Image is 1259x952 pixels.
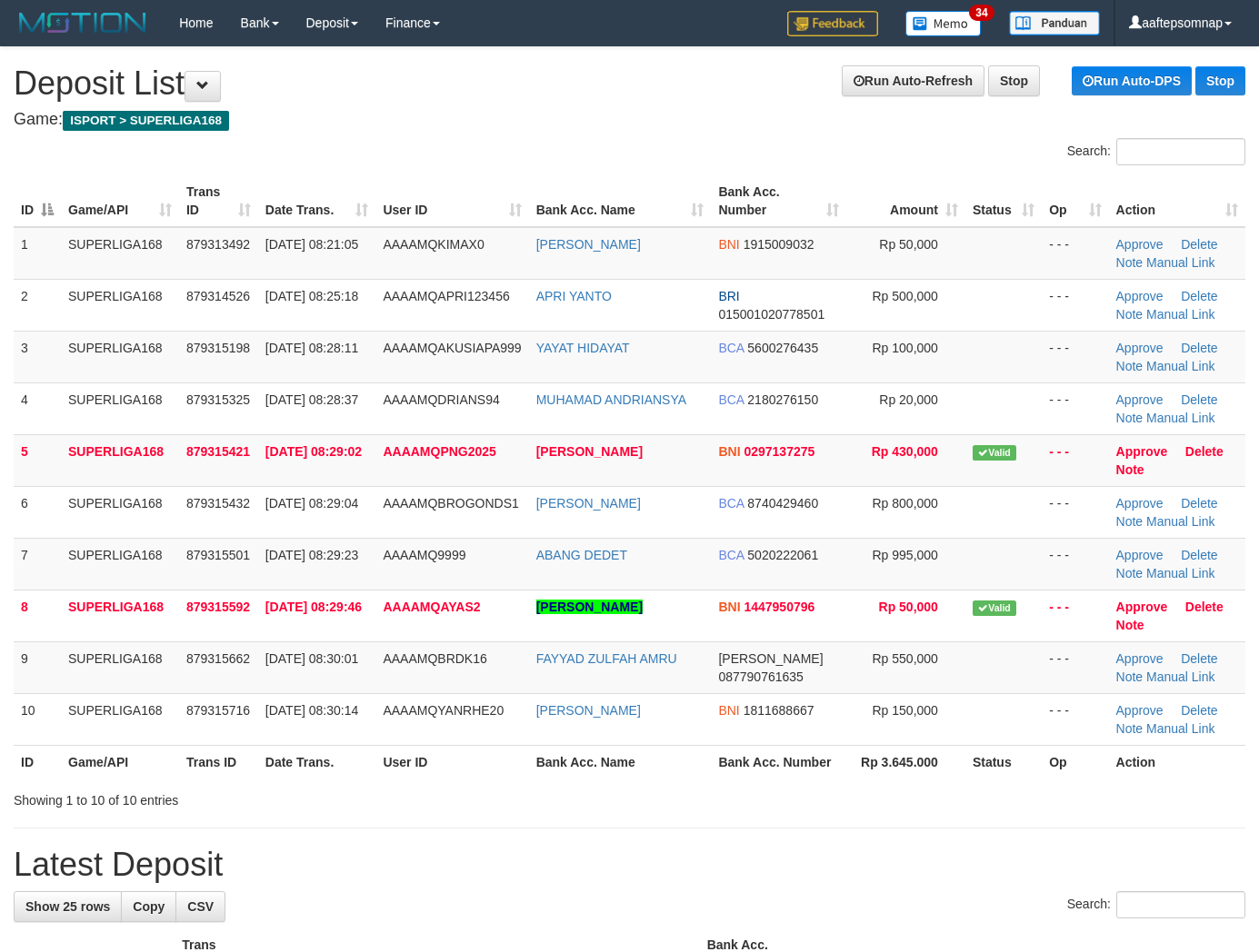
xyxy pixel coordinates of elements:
[265,496,358,511] span: [DATE] 08:29:04
[14,227,61,280] td: 1
[536,548,627,562] a: ABANG DEDET
[718,392,744,407] span: BCA
[383,651,486,666] span: AAAAMQBRDK16
[1116,237,1164,252] a: Approve
[186,600,250,614] span: 879315592
[61,693,179,745] td: SUPERLIGA168
[1042,175,1108,227] th: Op: activate to sort column ascending
[265,703,358,718] span: [DATE] 08:30:14
[969,5,994,21] span: 34
[14,590,61,641] td: 8
[905,11,982,36] img: Button%20Memo.svg
[186,237,250,252] span: 879313492
[133,899,165,914] span: Copy
[1042,434,1108,486] td: - - -
[879,600,938,614] span: Rp 50,000
[842,65,984,96] a: Run Auto-Refresh
[14,847,1245,883] h1: Latest Deposit
[383,392,499,407] span: AAAAMQDRIANS94
[186,703,250,718] span: 879315716
[14,111,1245,129] h4: Game:
[747,496,818,511] span: Copy 8740429460 to clipboard
[718,307,824,322] span: Copy 015001020778501 to clipboard
[1116,138,1245,165] input: Search:
[61,538,179,590] td: SUPERLIGA168
[529,745,712,778] th: Bank Acc. Name
[186,392,250,407] span: 879315325
[61,331,179,382] td: SUPERLIGA168
[14,745,61,778] th: ID
[383,289,509,303] span: AAAAMQAPRI123456
[375,745,528,778] th: User ID
[265,237,358,252] span: [DATE] 08:21:05
[383,444,495,459] span: AAAAMQPNG2025
[529,175,712,227] th: Bank Acc. Name: activate to sort column ascending
[1185,600,1224,614] a: Delete
[25,899,110,914] span: Show 25 rows
[536,392,686,407] a: MUHAMAD ANDRIANSYA
[1181,651,1217,666] a: Delete
[375,175,528,227] th: User ID: activate to sort column ascending
[14,331,61,382] td: 3
[14,65,1245,102] h1: Deposit List
[536,496,641,511] a: [PERSON_NAME]
[536,600,643,614] a: [PERSON_NAME]
[718,341,744,355] span: BCA
[14,175,61,227] th: ID: activate to sort column descending
[1146,307,1215,322] a: Manual Link
[873,289,938,303] span: Rp 500,000
[744,444,814,459] span: Copy 0297137275 to clipboard
[536,341,630,355] a: YAYAT HIDAYAT
[1116,891,1245,918] input: Search:
[1116,721,1144,736] a: Note
[14,382,61,434] td: 4
[536,444,643,459] a: [PERSON_NAME]
[965,745,1042,778] th: Status
[1146,359,1215,373] a: Manual Link
[1146,514,1215,529] a: Manual Link
[1116,341,1164,355] a: Approve
[1195,66,1245,95] a: Stop
[14,891,122,922] a: Show 25 rows
[14,538,61,590] td: 7
[14,9,152,36] img: MOTION_logo.png
[873,703,938,718] span: Rp 150,000
[1042,227,1108,280] td: - - -
[1181,548,1217,562] a: Delete
[383,341,521,355] span: AAAAMQAKUSIAPA999
[1181,392,1217,407] a: Delete
[383,237,484,252] span: AAAAMQKIMAX0
[879,237,938,252] span: Rp 50,000
[1072,66,1192,95] a: Run Auto-DPS
[1146,721,1215,736] a: Manual Link
[747,341,818,355] span: Copy 5600276435 to clipboard
[1042,693,1108,745] td: - - -
[186,444,250,459] span: 879315421
[536,237,641,252] a: [PERSON_NAME]
[265,600,362,614] span: [DATE] 08:29:46
[1116,462,1144,477] a: Note
[873,341,938,355] span: Rp 100,000
[265,651,358,666] span: [DATE] 08:30:01
[872,444,938,459] span: Rp 430,000
[1042,331,1108,382] td: - - -
[718,548,744,562] span: BCA
[744,600,814,614] span: Copy 1447950796 to clipboard
[383,703,504,718] span: AAAAMQYANRHE20
[61,745,179,778] th: Game/API
[61,175,179,227] th: Game/API: activate to sort column ascending
[1116,514,1144,529] a: Note
[973,445,1016,461] span: Valid transaction
[536,703,641,718] a: [PERSON_NAME]
[1042,279,1108,331] td: - - -
[179,745,258,778] th: Trans ID
[265,548,358,562] span: [DATE] 08:29:23
[61,382,179,434] td: SUPERLIGA168
[873,548,938,562] span: Rp 995,000
[1181,341,1217,355] a: Delete
[1109,175,1245,227] th: Action: activate to sort column ascending
[186,289,250,303] span: 879314526
[1042,590,1108,641] td: - - -
[718,237,739,252] span: BNI
[61,486,179,538] td: SUPERLIGA168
